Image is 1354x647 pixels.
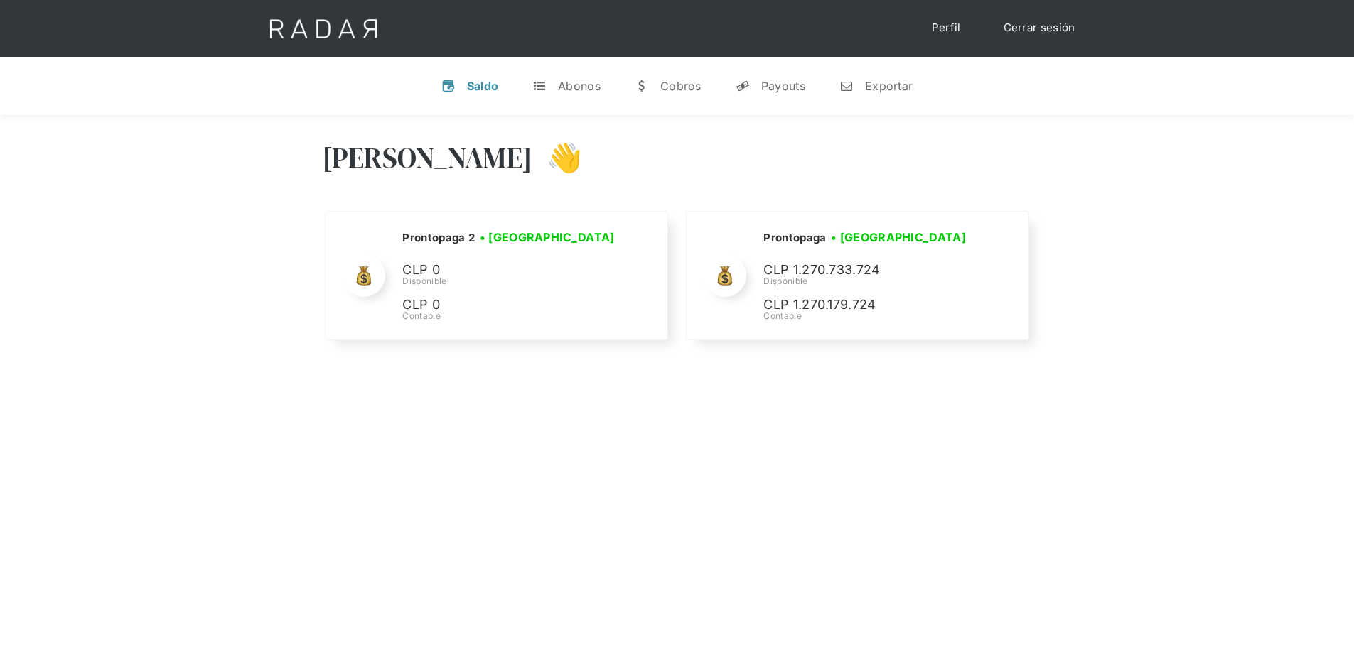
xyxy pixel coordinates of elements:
[763,310,977,322] div: Contable
[736,79,750,93] div: y
[763,231,826,245] h2: Prontopaga
[635,79,649,93] div: w
[989,14,1090,42] a: Cerrar sesión
[467,79,499,93] div: Saldo
[660,79,702,93] div: Cobros
[402,275,619,288] div: Disponible
[402,295,616,315] p: CLP 0
[402,260,616,281] p: CLP 0
[441,79,456,93] div: v
[763,275,977,288] div: Disponible
[558,79,601,93] div: Abonos
[322,140,533,175] h3: [PERSON_NAME]
[480,229,615,246] h3: • [GEOGRAPHIC_DATA]
[402,231,475,245] h2: Prontopaga 2
[763,295,977,315] p: CLP 1.270.179.724
[831,229,966,246] h3: • [GEOGRAPHIC_DATA]
[532,79,547,93] div: t
[918,14,975,42] a: Perfil
[763,260,977,281] p: CLP 1.270.733.724
[865,79,913,93] div: Exportar
[839,79,854,93] div: n
[761,79,805,93] div: Payouts
[532,140,582,175] h3: 👋
[402,310,619,322] div: Contable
